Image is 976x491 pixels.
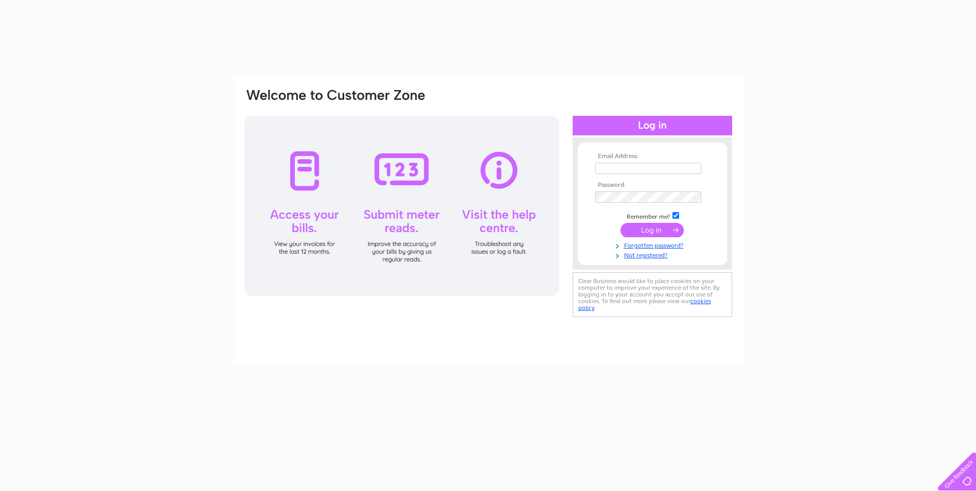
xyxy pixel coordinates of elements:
[595,240,712,250] a: Forgotten password?
[595,250,712,259] a: Not registered?
[593,182,712,189] th: Password:
[593,211,712,221] td: Remember me?
[573,272,732,317] div: Clear Business would like to place cookies on your computer to improve your experience of the sit...
[620,223,684,237] input: Submit
[578,297,711,311] a: cookies policy
[593,153,712,160] th: Email Address:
